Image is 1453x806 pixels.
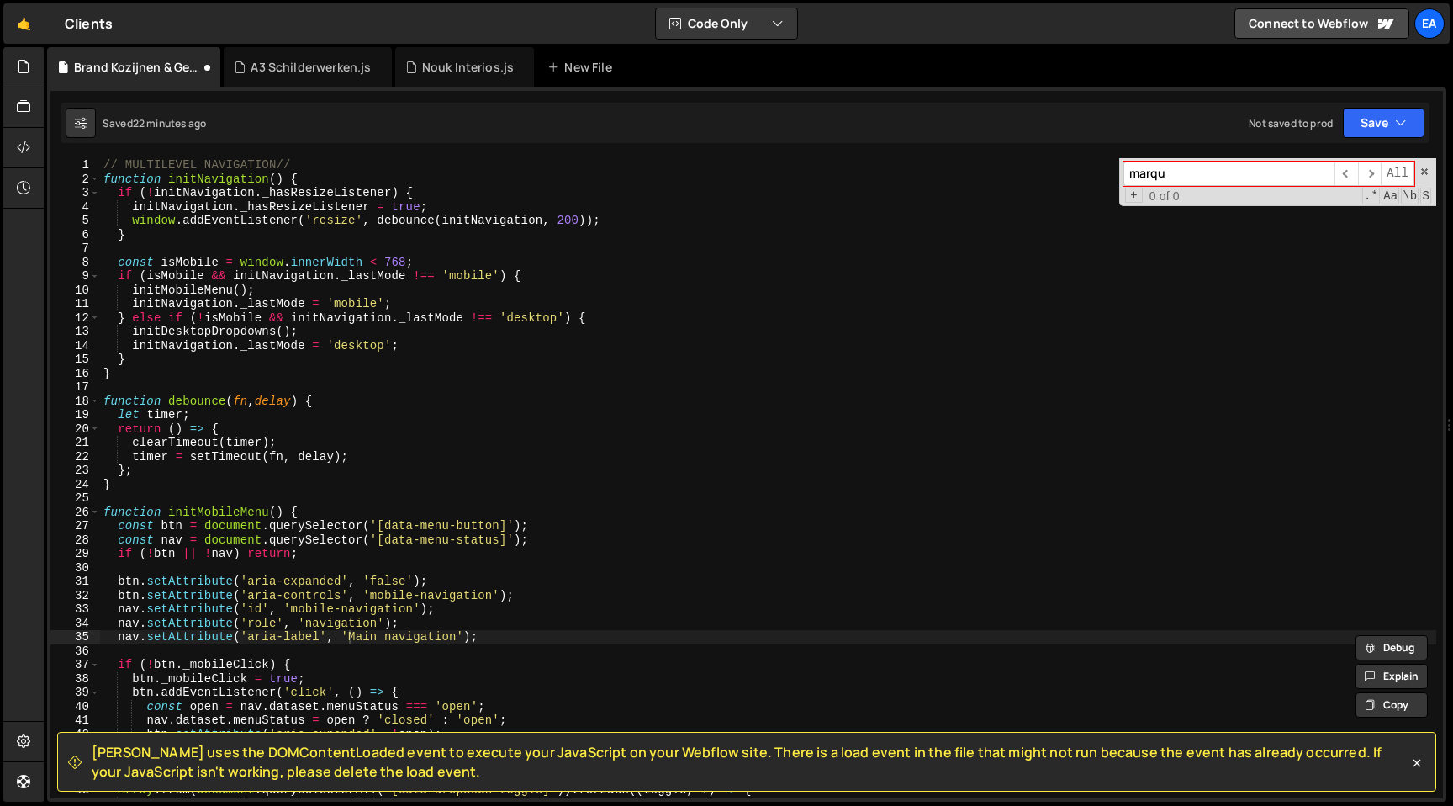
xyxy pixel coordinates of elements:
div: 20 [50,422,100,437]
div: 1 [50,158,100,172]
div: 42 [50,728,100,742]
div: 10 [50,284,100,298]
div: 19 [50,408,100,422]
div: 4 [50,200,100,215]
span: [PERSON_NAME] uses the DOMContentLoaded event to execute your JavaScript on your Webflow site. Th... [92,743,1408,781]
div: 27 [50,519,100,533]
div: 28 [50,533,100,548]
div: 16 [50,367,100,381]
div: 31 [50,575,100,589]
input: Search for [1123,162,1334,186]
div: 32 [50,589,100,603]
div: 24 [50,478,100,492]
div: 33 [50,602,100,617]
div: Saved [103,116,206,130]
div: Nouk Interios.js [422,59,515,76]
div: 39 [50,686,100,700]
span: ​ [1358,162,1382,186]
div: Brand Kozijnen & Geveltechnieken.js [74,59,200,76]
div: 15 [50,353,100,367]
button: Code Only [656,8,797,39]
div: 38 [50,672,100,687]
div: 21 [50,436,100,450]
div: Clients [65,13,113,34]
div: 17 [50,380,100,395]
div: 40 [50,700,100,714]
div: 3 [50,186,100,200]
div: 30 [50,561,100,575]
button: Debug [1355,635,1428,660]
a: 🤙 [3,3,45,44]
span: CaseSensitive Search [1382,188,1399,204]
div: New File [547,59,618,76]
a: Connect to Webflow [1234,8,1409,39]
span: ​ [1334,162,1358,186]
span: Whole Word Search [1401,188,1419,204]
div: 14 [50,339,100,353]
div: 34 [50,617,100,631]
div: 45 [50,769,100,783]
div: A3 Schilderwerken.js [251,59,371,76]
div: 22 minutes ago [133,116,206,130]
div: 18 [50,395,100,409]
span: 0 of 0 [1143,189,1186,204]
div: 11 [50,297,100,311]
div: 13 [50,325,100,339]
button: Explain [1355,664,1428,689]
span: Search In Selection [1420,188,1431,204]
div: 12 [50,311,100,326]
button: Copy [1355,692,1428,718]
div: 29 [50,547,100,561]
div: 6 [50,228,100,242]
div: 43 [50,741,100,756]
div: 22 [50,450,100,464]
div: Not saved to prod [1249,116,1333,130]
span: Alt-Enter [1381,162,1414,186]
div: 35 [50,630,100,644]
div: 44 [50,756,100,770]
div: 37 [50,658,100,672]
div: 9 [50,269,100,284]
span: RegExp Search [1362,188,1380,204]
a: Ea [1414,8,1445,39]
div: 25 [50,491,100,506]
div: 8 [50,256,100,270]
div: 26 [50,506,100,520]
div: 5 [50,214,100,228]
div: 7 [50,241,100,256]
div: 36 [50,644,100,659]
span: Toggle Replace mode [1125,188,1143,204]
div: 23 [50,464,100,478]
div: 2 [50,172,100,187]
button: Save [1343,108,1424,138]
div: 41 [50,713,100,728]
div: 46 [50,783,100,798]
